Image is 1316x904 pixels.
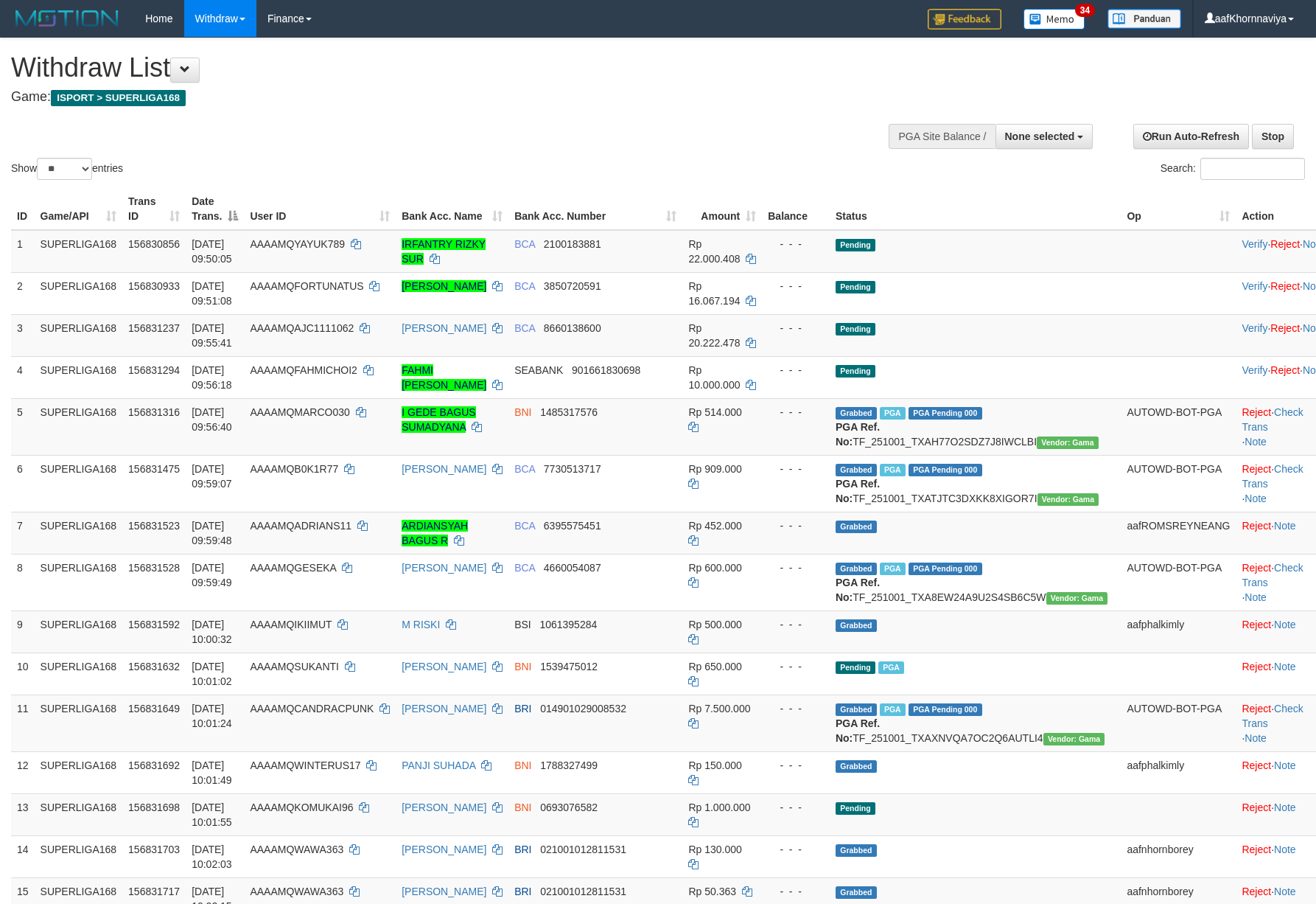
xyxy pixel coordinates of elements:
span: AAAAMQGESEKA [250,562,336,574]
span: [DATE] 10:01:55 [192,802,232,828]
div: - - - [768,462,824,476]
a: Note [1274,759,1296,771]
div: - - - [768,518,824,533]
td: aafphalkimly [1121,751,1236,793]
span: BCA [514,238,535,250]
div: - - - [768,560,824,575]
span: Rp 452.000 [688,520,741,532]
th: Bank Acc. Number: activate to sort column ascending [508,188,682,230]
td: SUPERLIGA168 [35,835,123,877]
div: - - - [768,237,824,251]
a: Verify [1242,280,1267,292]
span: 156831528 [128,562,180,574]
span: [DATE] 09:59:49 [192,562,232,588]
img: MOTION_logo.png [11,7,123,29]
td: SUPERLIGA168 [35,398,123,455]
span: AAAAMQIKIIMUT [250,619,332,630]
span: Marked by aafsoycanthlai [880,563,906,575]
span: Grabbed [836,407,877,420]
span: BSI [514,619,531,630]
span: [DATE] 10:01:24 [192,703,232,729]
span: Copy 1539475012 to clipboard [540,661,598,672]
a: Note [1274,844,1296,855]
a: Reject [1242,661,1271,672]
td: 8 [11,554,35,611]
span: Pending [836,323,875,335]
a: Note [1245,591,1267,603]
span: [DATE] 09:50:05 [192,238,232,265]
td: SUPERLIGA168 [35,512,123,554]
td: SUPERLIGA168 [35,653,123,695]
span: Copy 014901029008532 to clipboard [540,703,626,714]
span: Rp 20.222.478 [688,322,740,349]
span: Copy 021001012811531 to clipboard [540,844,626,855]
span: Grabbed [836,563,877,575]
td: AUTOWD-BOT-PGA [1121,695,1236,751]
a: Run Auto-Refresh [1133,124,1249,149]
td: SUPERLIGA168 [35,793,123,835]
span: [DATE] 09:59:48 [192,520,232,546]
span: [DATE] 09:56:40 [192,406,232,433]
a: Reject [1242,886,1271,897]
span: 156831649 [128,703,180,714]
span: 156831294 [128,364,180,376]
a: Verify [1242,322,1267,334]
span: Pending [836,281,875,293]
td: SUPERLIGA168 [35,356,123,398]
span: 156831692 [128,759,180,771]
span: Rp 500.000 [688,619,741,630]
a: Note [1274,619,1296,630]
span: Rp 650.000 [688,661,741,672]
div: - - - [768,659,824,674]
span: SEABANK [514,364,563,376]
span: Copy 021001012811531 to clipboard [540,886,626,897]
td: aafnhornborey [1121,835,1236,877]
b: PGA Ref. No: [836,478,880,504]
span: BRI [514,703,531,714]
a: Reject [1242,406,1271,418]
b: PGA Ref. No: [836,577,880,603]
span: Pending [836,661,875,674]
div: - - - [768,884,824,899]
span: AAAAMQAJC1111062 [250,322,354,334]
a: IRFANTRY RIZKY SUR [402,238,486,265]
span: AAAAMQKOMUKAI96 [250,802,353,813]
span: AAAAMQWAWA363 [250,886,343,897]
span: BCA [514,322,535,334]
span: BCA [514,520,535,532]
span: None selected [1005,131,1075,142]
td: AUTOWD-BOT-PGA [1121,554,1236,611]
span: Vendor URL: https://trx31.1velocity.biz [1037,493,1099,506]
span: Rp 16.067.194 [688,280,740,307]
a: Reject [1242,463,1271,475]
button: None selected [995,124,1093,149]
span: 156831523 [128,520,180,532]
span: Rp 50.363 [688,886,736,897]
td: 14 [11,835,35,877]
a: Reject [1242,619,1271,630]
span: [DATE] 10:01:49 [192,759,232,786]
a: Note [1274,520,1296,532]
th: Game/API: activate to sort column ascending [35,188,123,230]
span: BNI [514,406,531,418]
span: PGA Pending [909,703,982,716]
a: Check Trans [1242,463,1303,490]
td: TF_251001_TXAH77O2SDZ7J8IWCLBI [830,398,1121,455]
span: Marked by aafsoycanthlai [880,464,906,476]
span: 156831592 [128,619,180,630]
span: BRI [514,886,531,897]
span: Copy 3850720591 to clipboard [544,280,601,292]
span: AAAAMQWINTERUS17 [250,759,360,771]
td: 11 [11,695,35,751]
td: 7 [11,512,35,554]
td: 12 [11,751,35,793]
td: SUPERLIGA168 [35,554,123,611]
span: Rp 130.000 [688,844,741,855]
a: Check Trans [1242,406,1303,433]
span: BNI [514,661,531,672]
a: [PERSON_NAME] [402,703,486,714]
span: Rp 1.000.000 [688,802,750,813]
td: 13 [11,793,35,835]
span: AAAAMQSUKANTI [250,661,339,672]
span: Grabbed [836,619,877,632]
